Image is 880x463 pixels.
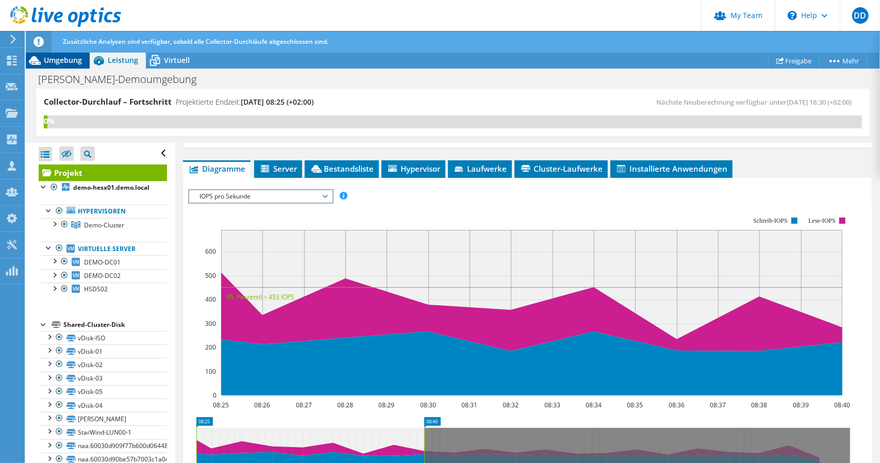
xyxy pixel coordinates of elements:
a: vDisk-05 [39,385,167,399]
span: Server [259,163,297,174]
text: 0 [213,391,217,400]
a: vDisk-03 [39,372,167,385]
a: vDisk-01 [39,344,167,358]
text: 100 [205,367,216,376]
text: Schreib-IOPS [753,217,788,224]
text: 200 [205,343,216,352]
span: Demo-Cluster [84,221,124,229]
span: Installierte Anwendungen [616,163,727,174]
text: 600 [205,247,216,256]
h4: Projektierte Endzeit: [176,96,313,108]
text: 08:37 [710,401,726,409]
h1: [PERSON_NAME]-Demoumgebung [34,74,212,85]
b: demo-hesx01.demo.local [73,183,150,192]
text: 08:30 [420,401,436,409]
text: 08:25 [213,401,229,409]
a: [PERSON_NAME] [39,412,167,425]
text: 08:40 [834,401,850,409]
a: naa.60030d909f77b600d06448217f2bee59 [39,439,167,453]
span: DD [852,7,869,24]
div: Shared-Cluster-Disk [63,319,167,331]
a: Demo-Cluster [39,218,167,231]
span: Zusätzliche Analysen sind verfügbar, sobald alle Collector-Durchläufe abgeschlossen sind. [63,37,328,46]
a: HSDS02 [39,283,167,296]
a: vDisk-04 [39,399,167,412]
text: 08:28 [337,401,353,409]
span: Cluster-Laufwerke [520,163,603,174]
a: Freigabe [768,53,820,69]
span: [DATE] 08:25 (+02:00) [241,97,313,107]
span: IOPS pro Sekunde [194,190,327,203]
text: 08:39 [793,401,809,409]
a: Virtuelle Server [39,242,167,255]
span: Umgebung [44,55,82,65]
text: 08:34 [586,401,602,409]
span: [DATE] 16:30 (+02:00) [787,97,852,107]
text: 08:31 [461,401,477,409]
div: 0% [44,115,47,127]
text: 08:36 [669,401,685,409]
span: Bestandsliste [310,163,374,174]
span: Leistung [108,55,138,65]
a: demo-hesx01.demo.local [39,181,167,194]
svg: \n [788,11,797,20]
a: vDisk-02 [39,358,167,371]
text: 08:38 [751,401,767,409]
text: 300 [205,319,216,328]
a: DEMO-DC02 [39,269,167,283]
a: vDisk-ISO [39,331,167,344]
span: Virtuell [164,55,190,65]
text: Lese-IOPS [808,217,836,224]
text: 08:26 [254,401,270,409]
span: Diagramme [188,163,245,174]
a: DEMO-DC01 [39,255,167,269]
text: 08:35 [627,401,643,409]
a: Projekt [39,164,167,181]
a: StarWind-LUN00-1 [39,425,167,439]
span: Laufwerke [453,163,507,174]
span: Nächste Neuberechnung verfügbar unter [656,97,857,107]
text: 08:27 [296,401,312,409]
a: Mehr [819,53,867,69]
text: 08:32 [503,401,519,409]
text: 400 [205,295,216,304]
a: Hypervisoren [39,205,167,218]
text: 08:33 [544,401,560,409]
span: DEMO-DC01 [84,258,121,267]
text: 500 [205,271,216,280]
span: Hypervisor [387,163,440,174]
span: HSDS02 [84,285,108,293]
span: DEMO-DC02 [84,271,121,280]
text: 08:29 [378,401,394,409]
text: 95. Perzentil = 453 IOPS [226,292,294,301]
